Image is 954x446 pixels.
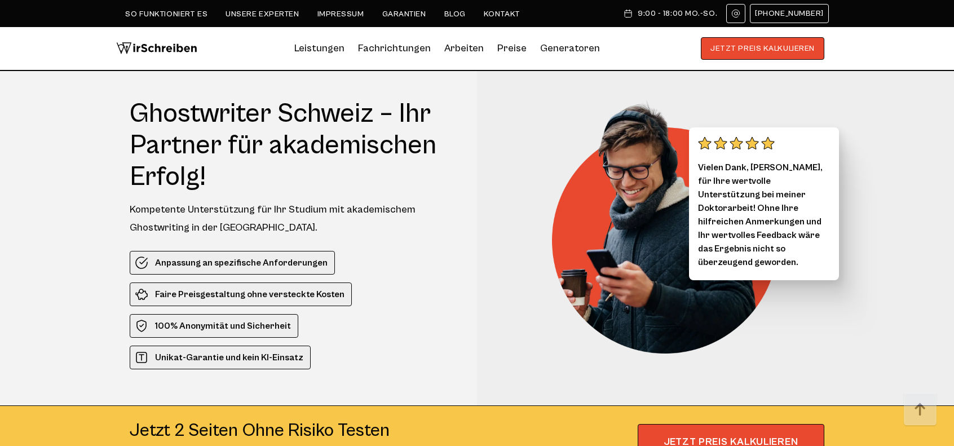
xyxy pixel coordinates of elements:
a: [PHONE_NUMBER] [750,4,829,23]
li: Faire Preisgestaltung ohne versteckte Kosten [130,282,352,306]
div: Jetzt 2 seiten ohne risiko testen [130,419,390,442]
img: stars [698,136,775,150]
img: button top [903,393,937,427]
a: So funktioniert es [125,10,207,19]
img: Anpassung an spezifische Anforderungen [135,256,148,270]
img: Ghostwriter Schweiz – Ihr Partner für akademischen Erfolg! [552,98,794,354]
span: [PHONE_NUMBER] [755,9,824,18]
a: Unsere Experten [226,10,299,19]
img: 100% Anonymität und Sicherheit [135,319,148,333]
img: Schedule [623,9,633,18]
img: Faire Preisgestaltung ohne versteckte Kosten [135,288,148,301]
img: logo wirschreiben [116,37,197,60]
a: Generatoren [540,39,600,58]
a: Kontakt [484,10,520,19]
img: Email [731,9,740,18]
a: Fachrichtungen [358,39,431,58]
div: Kompetente Unterstützung für Ihr Studium mit akademischem Ghostwriting in der [GEOGRAPHIC_DATA]. [130,201,456,237]
div: Vielen Dank, [PERSON_NAME], für Ihre wertvolle Unterstützung bei meiner Doktorarbeit! Ohne Ihre h... [689,127,839,280]
a: Arbeiten [444,39,484,58]
a: Preise [497,42,527,54]
a: Leistungen [294,39,344,58]
img: Unikat-Garantie und kein KI-Einsatz [135,351,148,364]
span: 9:00 - 18:00 Mo.-So. [638,9,717,18]
h1: Ghostwriter Schweiz – Ihr Partner für akademischen Erfolg! [130,98,456,193]
a: Impressum [317,10,364,19]
button: JETZT PREIS KALKULIEREN [701,37,824,60]
a: Garantien [382,10,426,19]
a: Blog [444,10,466,19]
li: 100% Anonymität und Sicherheit [130,314,298,338]
li: Unikat-Garantie und kein KI-Einsatz [130,346,311,369]
li: Anpassung an spezifische Anforderungen [130,251,335,275]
